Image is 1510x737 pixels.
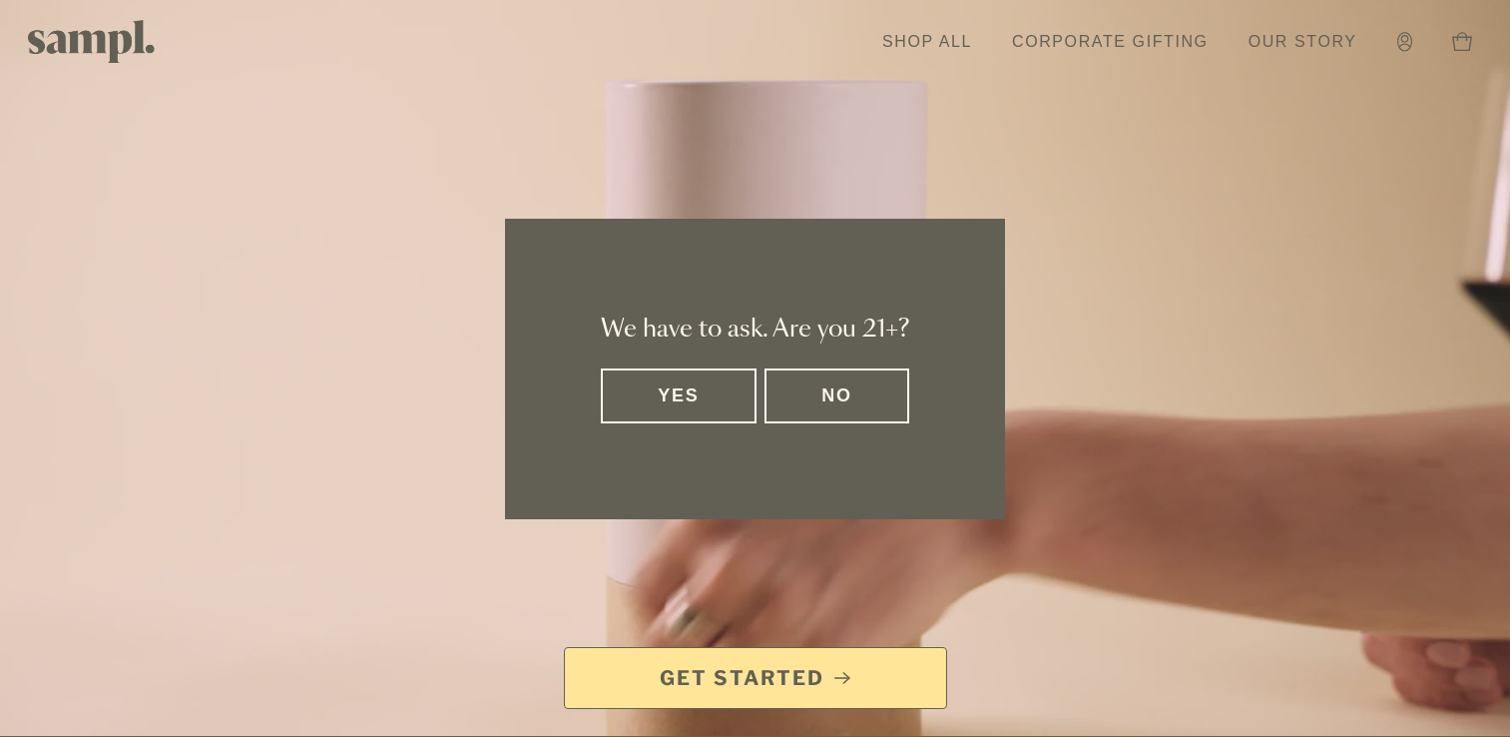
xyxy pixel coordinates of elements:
[660,664,824,692] span: Get Started
[564,647,947,709] a: Get Started
[1002,20,1219,64] a: Corporate Gifting
[1239,20,1367,64] a: Our Story
[872,20,982,64] a: Shop All
[28,20,156,63] img: Sampl logo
